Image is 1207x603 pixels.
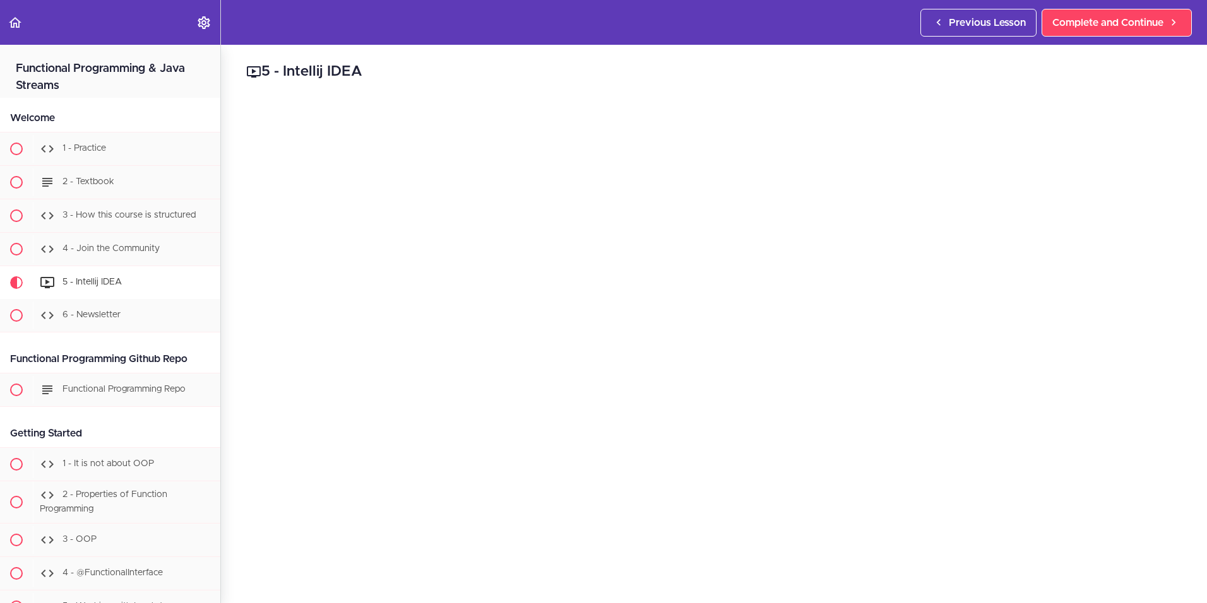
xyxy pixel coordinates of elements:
[62,177,114,186] span: 2 - Textbook
[62,385,186,394] span: Functional Programming Repo
[196,15,211,30] svg: Settings Menu
[40,490,167,513] span: 2 - Properties of Function Programming
[62,535,97,544] span: 3 - OOP
[62,459,154,468] span: 1 - It is not about OOP
[246,61,1182,83] h2: 5 - Intellij IDEA
[62,568,163,577] span: 4 - @FunctionalInterface
[949,15,1026,30] span: Previous Lesson
[1042,9,1192,37] a: Complete and Continue
[62,278,122,286] span: 5 - Intellij IDEA
[62,310,121,319] span: 6 - Newsletter
[62,144,106,153] span: 1 - Practice
[920,9,1037,37] a: Previous Lesson
[62,244,160,253] span: 4 - Join the Community
[1052,15,1163,30] span: Complete and Continue
[62,211,196,220] span: 3 - How this course is structured
[8,15,23,30] svg: Back to course curriculum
